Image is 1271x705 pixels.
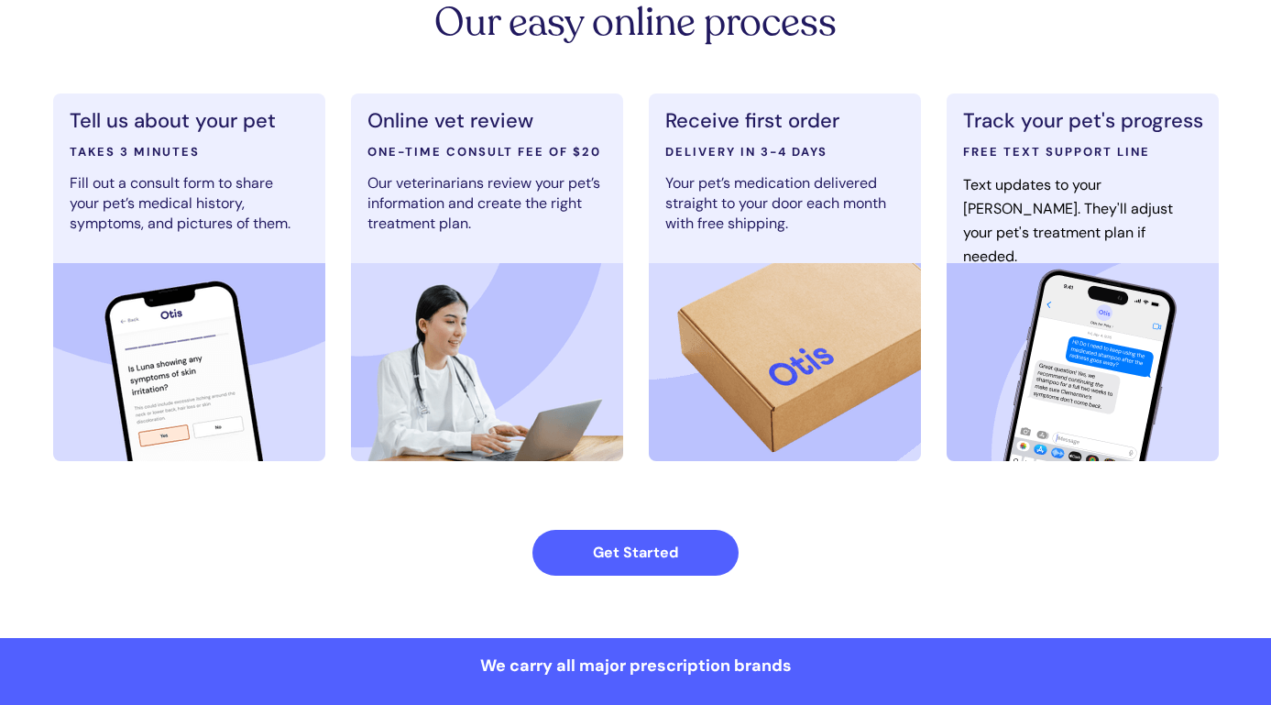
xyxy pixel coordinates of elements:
[70,107,276,134] span: Tell us about your pet
[367,144,601,160] span: ONE-TIME CONSULT FEE OF $20
[665,107,839,134] span: Receive first order
[665,144,827,160] span: DELIVERY IN 3-4 DAYS
[963,107,1203,134] span: Track your pet's progress
[963,175,1173,266] span: Text updates to your [PERSON_NAME]. They'll adjust your pet's treatment plan if needed.
[70,144,200,160] span: TAKES 3 MINUTES
[665,173,886,233] span: Your pet’s medication delivered straight to your door each month with free shipping.
[367,107,533,134] span: Online vet review
[593,543,678,562] strong: Get Started
[70,173,290,233] span: Fill out a consult form to share your pet’s medical history, symptoms, and pictures of them.
[480,655,792,677] span: We carry all major prescription brands
[532,530,739,576] a: Get Started
[963,144,1150,160] span: FREE TEXT SUPPORT LINE
[367,173,600,233] span: Our veterinarians review your pet’s information and create the right treatment plan.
